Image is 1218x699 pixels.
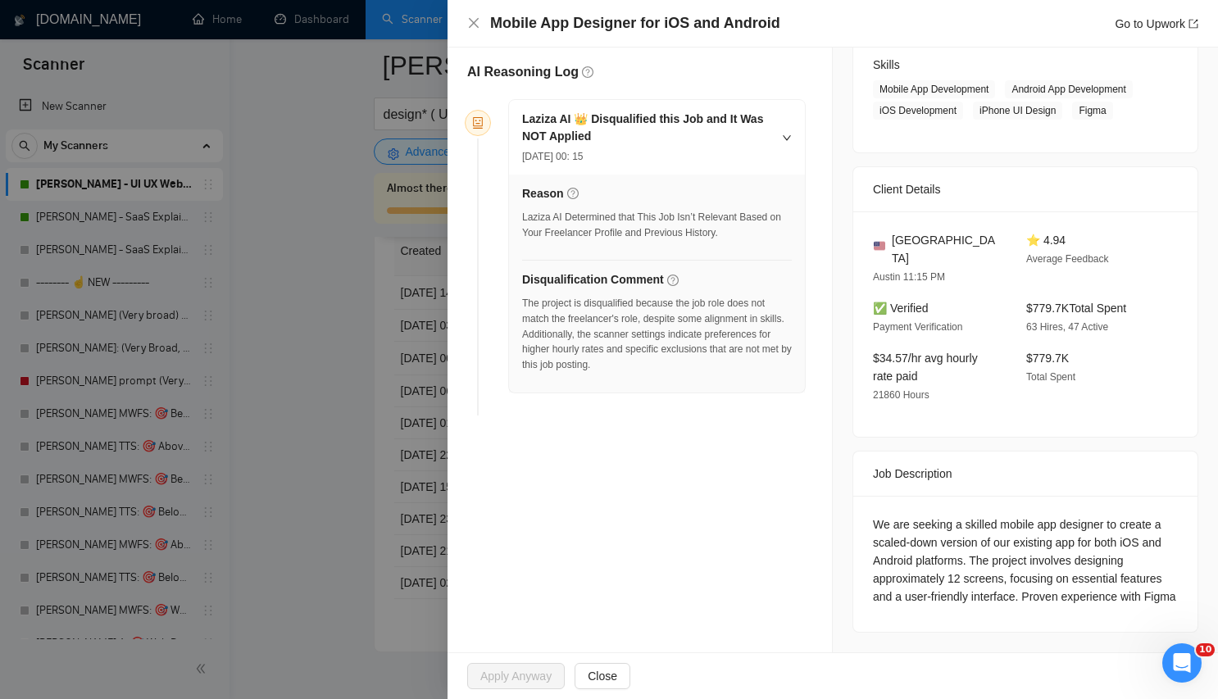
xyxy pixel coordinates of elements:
span: iPhone UI Design [973,102,1062,120]
div: We are seeking a skilled mobile app designer to create a scaled-down version of our existing app ... [873,515,1178,606]
span: [DATE] 00: 15 [522,151,583,162]
img: 🇺🇸 [874,240,885,252]
h5: Laziza AI 👑 Disqualified this Job and It Was NOT Applied [522,111,772,145]
h5: Disqualification Comment [522,271,664,288]
h4: Mobile App Designer for iOS and Android [490,13,780,34]
span: robot [472,117,484,129]
h5: Reason [522,185,564,202]
span: Android App Development [1005,80,1132,98]
span: ⭐ 4.94 [1026,234,1066,247]
span: Close [588,667,617,685]
span: close [467,16,480,30]
span: $779.7K [1026,352,1069,365]
span: export [1188,19,1198,29]
span: Payment Verification [873,321,962,333]
span: Skills [873,58,900,71]
span: Average Feedback [1026,253,1109,265]
span: Mobile App Development [873,80,995,98]
iframe: Intercom live chat [1162,643,1202,683]
button: Close [575,663,630,689]
span: 63 Hires, 47 Active [1026,321,1108,333]
button: Close [467,16,480,30]
span: $34.57/hr avg hourly rate paid [873,352,978,383]
div: Client Details [873,167,1178,211]
span: [GEOGRAPHIC_DATA] [892,231,1000,267]
span: Total Spent [1026,371,1075,383]
div: Job Description [873,452,1178,496]
span: iOS Development [873,102,963,120]
span: right [782,133,792,143]
span: Figma [1072,102,1112,120]
span: question-circle [567,188,579,199]
a: Go to Upworkexport [1115,17,1198,30]
span: 10 [1196,643,1215,656]
h5: AI Reasoning Log [467,62,579,82]
span: $779.7K Total Spent [1026,302,1126,315]
span: Austin 11:15 PM [873,271,945,283]
span: 21860 Hours [873,389,929,401]
span: question-circle [582,66,593,78]
span: question-circle [667,275,679,286]
div: The project is disqualified because the job role does not match the freelancer's role, despite so... [522,296,792,373]
span: ✅ Verified [873,302,929,315]
div: Laziza AI Determined that This Job Isn’t Relevant Based on Your Freelancer Profile and Previous H... [522,210,792,241]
